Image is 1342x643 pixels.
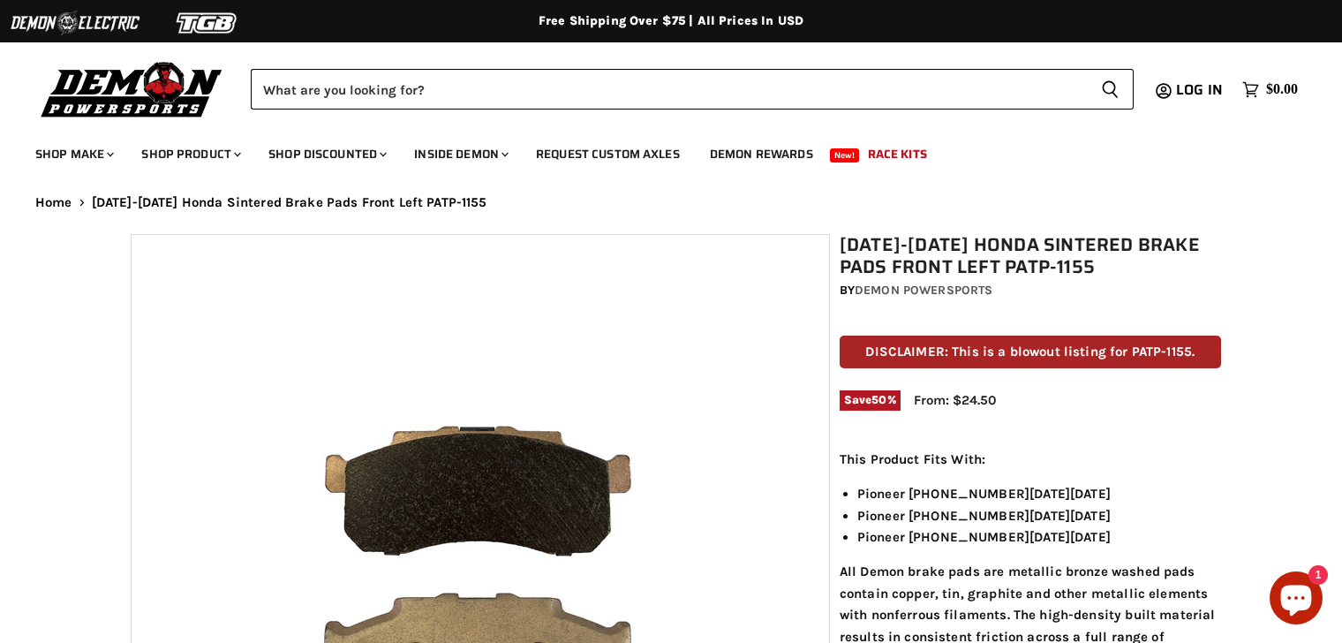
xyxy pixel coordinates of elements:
[871,393,886,406] span: 50
[1233,77,1307,102] a: $0.00
[855,136,940,172] a: Race Kits
[855,283,992,298] a: Demon Powersports
[35,195,72,210] a: Home
[1176,79,1223,101] span: Log in
[830,148,860,163] span: New!
[840,390,901,410] span: Save %
[840,336,1221,368] p: DISCLAIMER: This is a blowout listing for PATP-1155.
[1266,81,1298,98] span: $0.00
[914,392,996,408] span: From: $24.50
[857,526,1221,548] li: Pioneer [PHONE_NUMBER][DATE][DATE]
[857,483,1221,504] li: Pioneer [PHONE_NUMBER][DATE][DATE]
[35,57,229,120] img: Demon Powersports
[1087,69,1134,110] button: Search
[1264,571,1328,629] inbox-online-store-chat: Shopify online store chat
[22,129,1293,172] ul: Main menu
[857,505,1221,526] li: Pioneer [PHONE_NUMBER][DATE][DATE]
[251,69,1134,110] form: Product
[128,136,252,172] a: Shop Product
[840,281,1221,300] div: by
[251,69,1087,110] input: Search
[840,449,1221,470] p: This Product Fits With:
[255,136,397,172] a: Shop Discounted
[840,234,1221,278] h1: [DATE]-[DATE] Honda Sintered Brake Pads Front Left PATP-1155
[523,136,693,172] a: Request Custom Axles
[697,136,826,172] a: Demon Rewards
[9,6,141,40] img: Demon Electric Logo 2
[22,136,124,172] a: Shop Make
[141,6,274,40] img: TGB Logo 2
[1168,82,1233,98] a: Log in
[92,195,487,210] span: [DATE]-[DATE] Honda Sintered Brake Pads Front Left PATP-1155
[401,136,519,172] a: Inside Demon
